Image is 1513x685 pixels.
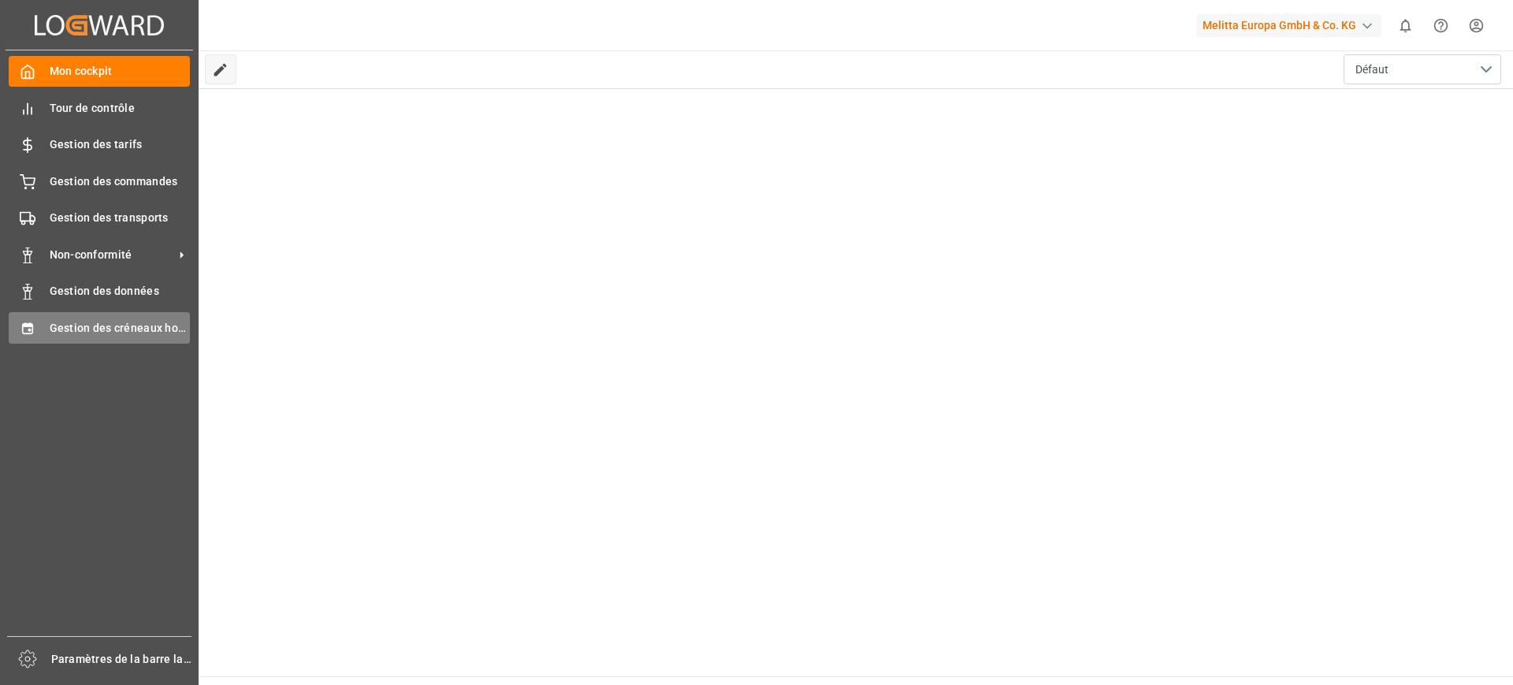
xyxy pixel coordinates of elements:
[9,312,190,343] a: Gestion des créneaux horaires
[51,653,215,665] font: Paramètres de la barre latérale
[1388,8,1423,43] button: afficher 0 nouvelles notifications
[50,65,113,77] font: Mon cockpit
[50,211,169,224] font: Gestion des transports
[9,56,190,87] a: Mon cockpit
[50,102,135,114] font: Tour de contrôle
[50,322,209,334] font: Gestion des créneaux horaires
[1203,19,1356,32] font: Melitta Europa GmbH & Co. KG
[1423,8,1459,43] button: Centre d'aide
[9,129,190,160] a: Gestion des tarifs
[50,248,132,261] font: Non-conformité
[9,276,190,307] a: Gestion des données
[9,92,190,123] a: Tour de contrôle
[1355,63,1388,76] font: Défaut
[50,175,178,188] font: Gestion des commandes
[9,203,190,233] a: Gestion des transports
[1344,54,1501,84] button: ouvrir le menu
[50,285,159,297] font: Gestion des données
[1196,10,1388,40] button: Melitta Europa GmbH & Co. KG
[9,166,190,196] a: Gestion des commandes
[50,138,143,151] font: Gestion des tarifs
